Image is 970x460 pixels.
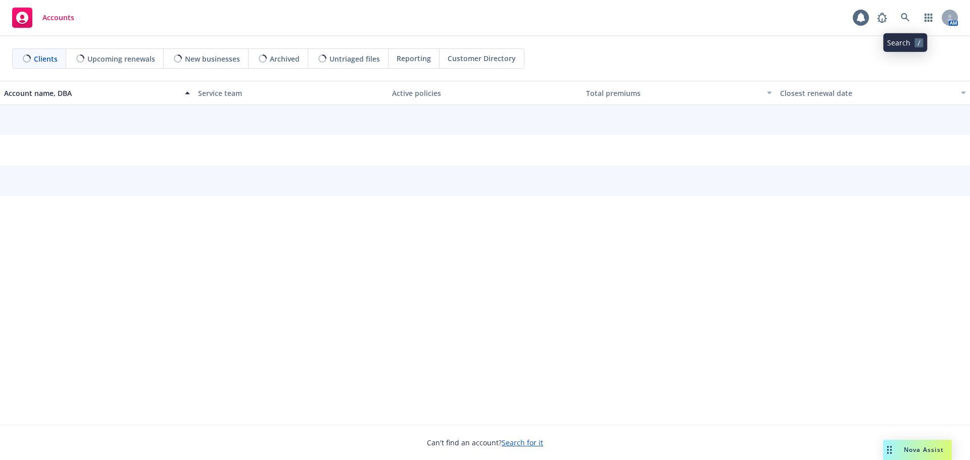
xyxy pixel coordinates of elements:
div: Account name, DBA [4,88,179,98]
span: Archived [270,54,300,64]
button: Closest renewal date [776,81,970,105]
button: Service team [194,81,388,105]
a: Search for it [502,438,543,447]
span: Clients [34,54,58,64]
span: Untriaged files [329,54,380,64]
span: Reporting [397,53,431,64]
button: Total premiums [582,81,776,105]
span: Can't find an account? [427,437,543,448]
a: Search [895,8,915,28]
span: Customer Directory [448,53,516,64]
div: Active policies [392,88,578,98]
a: Report a Bug [872,8,892,28]
div: Drag to move [883,440,896,460]
a: Switch app [918,8,939,28]
button: Active policies [388,81,582,105]
div: Service team [198,88,384,98]
div: Total premiums [586,88,761,98]
span: Upcoming renewals [87,54,155,64]
span: New businesses [185,54,240,64]
span: Accounts [42,14,74,22]
button: Nova Assist [883,440,952,460]
span: Nova Assist [904,445,944,454]
div: Closest renewal date [780,88,955,98]
a: Accounts [8,4,78,32]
